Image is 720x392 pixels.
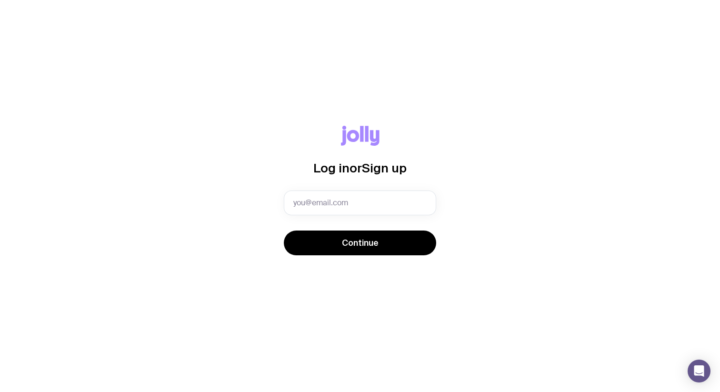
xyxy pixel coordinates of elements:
button: Continue [284,231,436,255]
div: Open Intercom Messenger [688,360,710,382]
input: you@email.com [284,191,436,215]
span: Sign up [362,161,407,175]
span: or [350,161,362,175]
span: Continue [342,237,379,249]
span: Log in [313,161,350,175]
